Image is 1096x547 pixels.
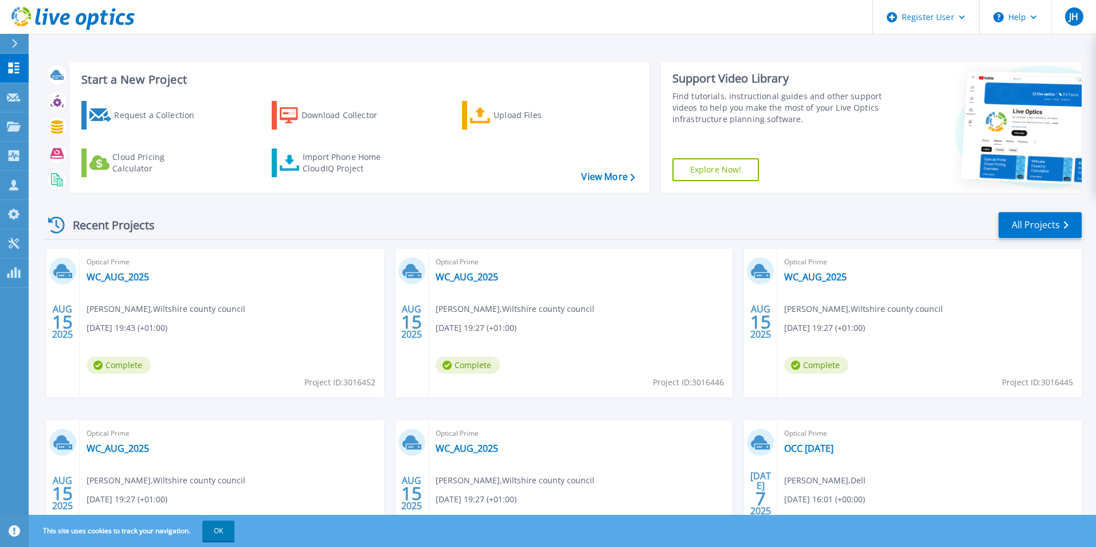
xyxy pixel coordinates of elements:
span: Optical Prime [436,256,726,268]
span: [PERSON_NAME] , Dell [784,474,866,487]
div: AUG 2025 [401,472,422,514]
span: Optical Prime [436,427,726,440]
span: [PERSON_NAME] , Wiltshire county council [87,474,245,487]
span: [PERSON_NAME] , Wiltshire county council [436,303,594,315]
div: Download Collector [302,104,393,127]
a: OCC [DATE] [784,443,833,454]
a: View More [581,171,635,182]
a: WC_AUG_2025 [436,443,498,454]
span: Optical Prime [784,256,1075,268]
span: [DATE] 19:27 (+01:00) [436,322,516,334]
span: 15 [401,489,422,498]
a: Upload Files [462,101,590,130]
span: Optical Prime [87,427,377,440]
div: Request a Collection [114,104,206,127]
span: [DATE] 19:27 (+01:00) [87,493,167,506]
span: [DATE] 19:27 (+01:00) [784,322,865,334]
h3: Start a New Project [81,73,635,86]
a: WC_AUG_2025 [87,443,149,454]
a: All Projects [999,212,1082,238]
span: [PERSON_NAME] , Wiltshire county council [784,303,943,315]
span: JH [1069,12,1078,21]
span: Complete [784,357,848,374]
a: Cloud Pricing Calculator [81,149,209,177]
span: Project ID: 3016446 [653,376,724,389]
a: Request a Collection [81,101,209,130]
span: 15 [750,317,771,327]
div: Import Phone Home CloudIQ Project [303,151,392,174]
span: 15 [52,489,73,498]
span: [DATE] 16:01 (+00:00) [784,493,865,506]
div: Cloud Pricing Calculator [112,151,204,174]
span: 7 [756,494,766,503]
span: Complete [87,357,151,374]
a: WC_AUG_2025 [87,271,149,283]
span: [PERSON_NAME] , Wiltshire county council [87,303,245,315]
div: Recent Projects [44,211,170,239]
span: [DATE] 19:43 (+01:00) [87,322,167,334]
div: Find tutorials, instructional guides and other support videos to help you make the most of your L... [672,91,887,125]
div: Upload Files [494,104,585,127]
span: 15 [401,317,422,327]
span: Optical Prime [87,256,377,268]
span: This site uses cookies to track your navigation. [32,521,234,541]
a: WC_AUG_2025 [784,271,847,283]
div: AUG 2025 [52,472,73,514]
span: Project ID: 3016445 [1002,376,1073,389]
div: AUG 2025 [750,301,772,343]
a: Download Collector [272,101,400,130]
span: [PERSON_NAME] , Wiltshire county council [436,474,594,487]
span: Complete [436,357,500,374]
span: Project ID: 3016452 [304,376,375,389]
a: WC_AUG_2025 [436,271,498,283]
span: [DATE] 19:27 (+01:00) [436,493,516,506]
div: AUG 2025 [401,301,422,343]
span: 15 [52,317,73,327]
a: Explore Now! [672,158,760,181]
span: Optical Prime [784,427,1075,440]
div: Support Video Library [672,71,887,86]
div: [DATE] 2025 [750,472,772,514]
button: OK [202,521,234,541]
div: AUG 2025 [52,301,73,343]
